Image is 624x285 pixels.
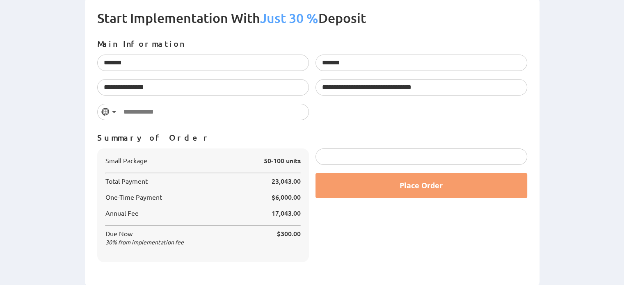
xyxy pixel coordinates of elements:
[97,132,527,142] p: Summary of Order
[272,192,301,201] span: $6,000.00
[105,238,112,246] span: 30
[105,238,184,246] span: % from implementation fee
[105,177,148,185] span: Total Payment
[105,209,139,217] span: Annual Fee
[277,229,301,238] span: $300.00
[97,39,527,48] p: Main Information
[97,10,527,39] h2: Start Implementation With Deposit
[264,156,301,165] span: 50-100 units
[105,193,162,201] span: One-Time Payment
[315,173,527,198] button: Place Order
[272,176,301,185] span: 23,043.00
[400,180,443,190] span: Place Order
[98,104,121,120] button: Selected country
[105,156,147,164] span: Small Package
[260,10,318,26] span: Just 30 %
[322,153,521,160] iframe: Secure card payment input frame
[272,208,301,217] span: 17,043.00
[105,230,184,245] span: Due Now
